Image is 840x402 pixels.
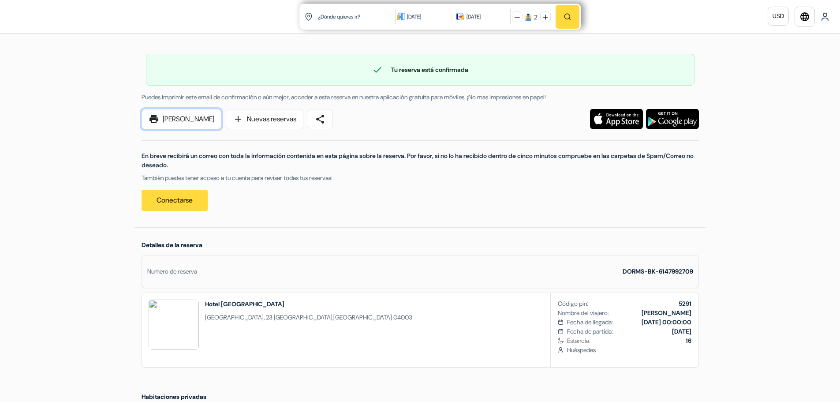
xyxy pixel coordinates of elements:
[142,241,202,249] span: Detalles de la reserva
[147,267,197,276] div: Numero de reserva
[317,6,397,27] input: Ciudad, Universidad o Propiedad
[679,300,691,308] b: 5291
[142,93,546,101] span: Puedes imprimir este email de confirmación o aún mejor, acceder a esta reserva en nuestra aplicac...
[233,114,243,124] span: add
[142,151,699,170] p: En breve recibirá un correo con toda la información contenida en esta página sobre la reserva. Po...
[623,267,693,275] strong: DORMS-BK-6147992709
[768,7,789,26] a: USD
[142,109,221,129] a: print[PERSON_NAME]
[142,190,208,211] a: Conectarse
[567,336,691,346] span: Estancia:
[686,337,691,345] b: 16
[515,15,520,20] img: minus
[149,114,159,124] span: print
[142,173,699,183] p: También puedes tener acceso a tu cuenta para revisar todas tus reservas:
[646,109,699,129] img: Descarga la aplicación gratuita
[305,13,313,21] img: location icon
[642,318,691,326] b: [DATE] 00:00:00
[590,109,643,129] img: Descarga la aplicación gratuita
[149,300,199,350] img: UjReYAYwVG4PPQdm
[315,114,325,124] span: share
[795,7,815,27] a: language
[534,13,537,22] div: 2
[821,12,829,21] img: User Icon
[799,11,810,22] i: language
[467,12,481,21] div: [DATE]
[11,6,109,27] img: Hostales.com
[642,309,691,317] b: [PERSON_NAME]
[142,393,206,401] span: Habitaciones privadas
[372,64,383,75] span: check
[456,12,464,20] img: calendarIcon icon
[274,313,332,321] span: [GEOGRAPHIC_DATA]
[558,308,609,318] span: Nombre del viajero:
[524,13,532,21] img: guest icon
[205,300,412,308] h2: Hotel [GEOGRAPHIC_DATA]
[567,327,613,336] span: Fecha de partida:
[226,109,303,129] a: addNuevas reservas
[567,346,691,355] span: Huéspedes
[558,299,588,308] span: Código pin:
[397,12,405,20] img: calendarIcon icon
[393,313,412,321] span: 04003
[333,313,392,321] span: [GEOGRAPHIC_DATA]
[146,64,694,75] div: Tu reserva está confirmada
[205,313,412,322] span: ,
[308,109,332,129] a: share
[407,12,447,21] div: [DATE]
[205,313,273,321] span: [GEOGRAPHIC_DATA], 23
[567,318,613,327] span: Fecha de llegada:
[543,15,548,20] img: plus
[672,327,691,335] b: [DATE]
